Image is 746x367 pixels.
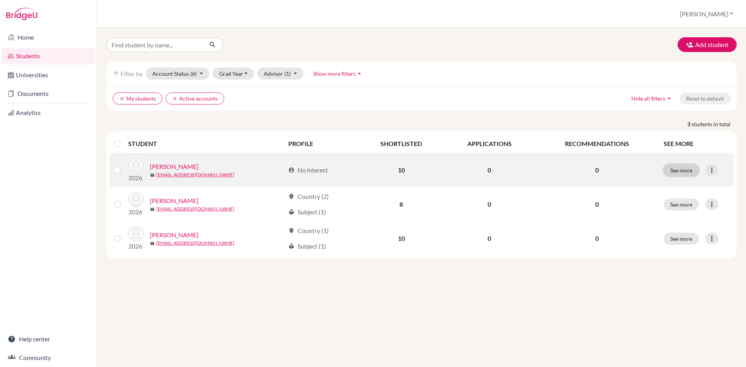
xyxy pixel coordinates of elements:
[659,134,734,153] th: SEE MORE
[2,30,95,45] a: Home
[307,68,370,80] button: Show more filtersarrow_drop_up
[166,92,224,104] button: clearActive accounts
[119,96,125,101] i: clear
[156,205,234,212] a: [EMAIL_ADDRESS][DOMAIN_NAME]
[288,165,328,175] div: No interest
[120,70,143,77] span: Filter by
[444,221,535,256] td: 0
[156,240,234,247] a: [EMAIL_ADDRESS][DOMAIN_NAME]
[288,192,329,201] div: Country (2)
[284,134,358,153] th: PROFILE
[664,198,699,210] button: See more
[288,243,295,249] span: local_library
[128,226,144,242] img: Sullivan, Donovan
[150,196,199,205] a: [PERSON_NAME]
[106,37,203,52] input: Find student by name...
[288,242,326,251] div: Subject (1)
[2,86,95,101] a: Documents
[358,187,444,221] td: 8
[2,331,95,347] a: Help center
[678,37,737,52] button: Add student
[284,70,291,77] span: (1)
[444,134,535,153] th: APPLICATIONS
[113,70,119,77] i: filter_list
[631,95,665,102] span: Hide all filters
[540,234,654,243] p: 0
[676,7,737,21] button: [PERSON_NAME]
[146,68,209,80] button: Account Status(6)
[2,105,95,120] a: Analytics
[288,193,295,200] span: location_on
[128,192,144,207] img: Srivastava, Achintya
[150,241,155,246] span: mail
[664,233,699,245] button: See more
[358,134,444,153] th: SHORTLISTED
[128,158,144,173] img: Sriram, Anirudhh
[213,68,254,80] button: Grad Year
[288,209,295,215] span: local_library
[150,207,155,212] span: mail
[540,200,654,209] p: 0
[288,228,295,234] span: location_on
[128,173,144,183] p: 2026
[664,164,699,176] button: See more
[692,120,737,128] span: students in total
[288,167,295,173] span: account_circle
[687,120,692,128] strong: 3
[128,207,144,217] p: 2026
[150,230,199,240] a: [PERSON_NAME]
[358,153,444,187] td: 10
[288,207,326,217] div: Subject (1)
[190,70,197,77] span: (6)
[444,187,535,221] td: 0
[444,153,535,187] td: 0
[172,96,178,101] i: clear
[128,242,144,251] p: 2026
[288,226,329,235] div: Country (1)
[535,134,659,153] th: RECOMMENDATIONS
[540,165,654,175] p: 0
[665,94,673,102] i: arrow_drop_up
[358,221,444,256] td: 10
[6,8,37,20] img: Bridge-U
[150,173,155,177] span: mail
[680,92,730,104] button: Reset to default
[625,92,680,104] button: Hide all filtersarrow_drop_up
[257,68,303,80] button: Advisor(1)
[356,70,363,77] i: arrow_drop_up
[128,134,284,153] th: STUDENT
[2,350,95,365] a: Community
[2,48,95,64] a: Students
[150,162,199,171] a: [PERSON_NAME]
[113,92,162,104] button: clearMy students
[2,67,95,83] a: Universities
[156,171,234,178] a: [EMAIL_ADDRESS][DOMAIN_NAME]
[313,70,356,77] span: Show more filters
